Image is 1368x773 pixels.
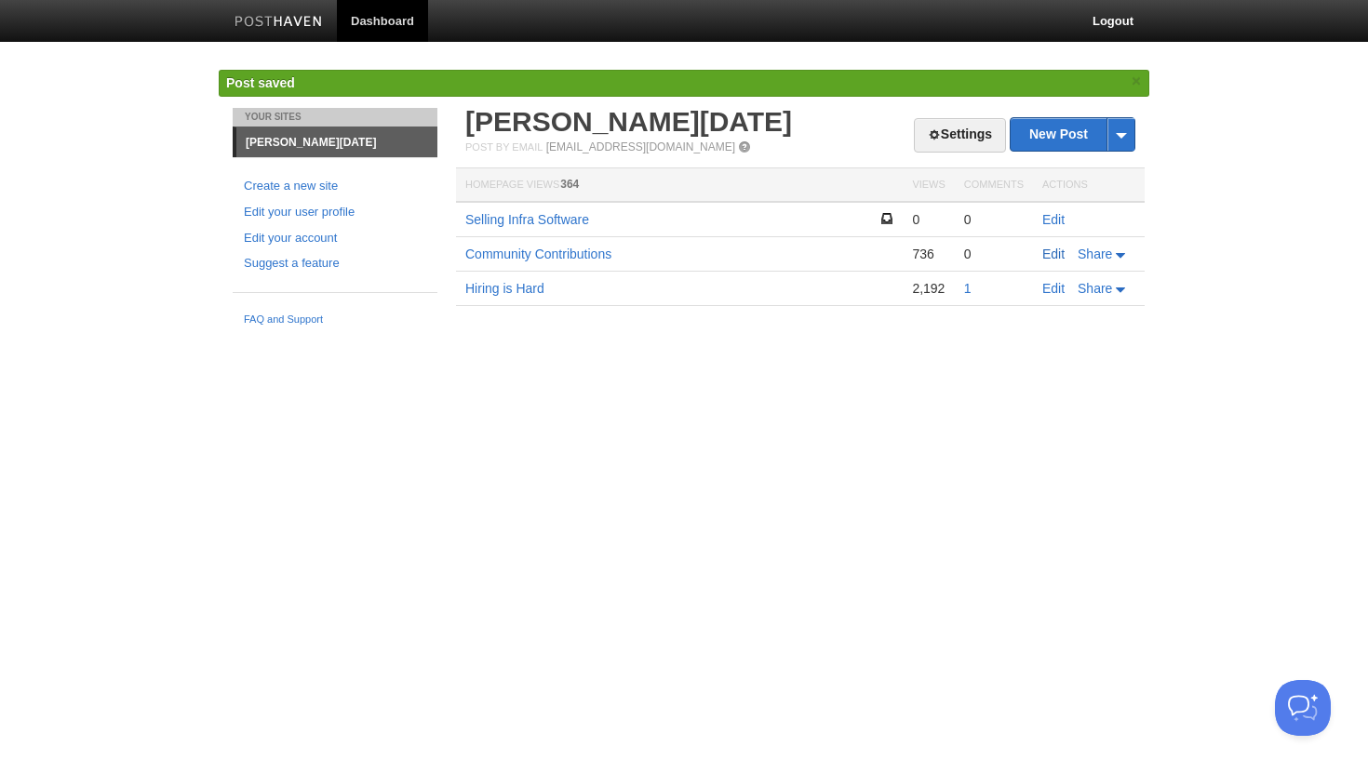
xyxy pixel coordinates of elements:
[244,177,426,196] a: Create a new site
[964,211,1024,228] div: 0
[964,281,972,296] a: 1
[1078,247,1112,261] span: Share
[912,246,945,262] div: 736
[465,106,792,137] a: [PERSON_NAME][DATE]
[244,312,426,328] a: FAQ and Support
[465,212,589,227] a: Selling Infra Software
[1042,247,1065,261] a: Edit
[1011,118,1134,151] a: New Post
[955,168,1033,203] th: Comments
[465,247,611,261] a: Community Contributions
[1033,168,1145,203] th: Actions
[903,168,954,203] th: Views
[236,127,437,157] a: [PERSON_NAME][DATE]
[914,118,1006,153] a: Settings
[964,246,1024,262] div: 0
[1275,680,1331,736] iframe: Help Scout Beacon - Open
[235,16,323,30] img: Posthaven-bar
[226,75,295,90] span: Post saved
[1128,70,1145,93] a: ×
[1078,281,1112,296] span: Share
[912,211,945,228] div: 0
[912,280,945,297] div: 2,192
[244,254,426,273] a: Suggest a feature
[244,229,426,248] a: Edit your account
[1042,281,1065,296] a: Edit
[546,140,735,153] a: [EMAIL_ADDRESS][DOMAIN_NAME]
[456,168,903,203] th: Homepage Views
[560,178,579,191] span: 364
[465,281,544,296] a: Hiring is Hard
[244,203,426,222] a: Edit your user profile
[233,108,437,127] li: Your Sites
[1042,212,1065,227] a: Edit
[465,141,543,153] span: Post by Email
